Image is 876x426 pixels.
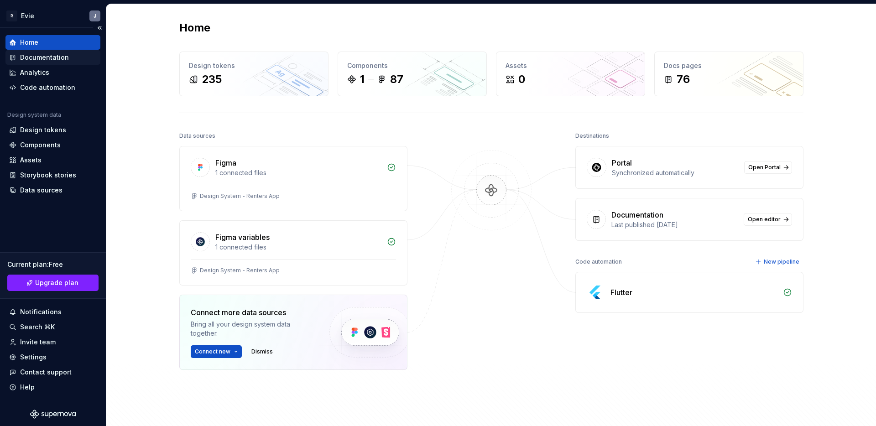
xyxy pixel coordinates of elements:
[5,350,100,364] a: Settings
[215,243,381,252] div: 1 connected files
[20,38,38,47] div: Home
[610,287,632,298] div: Flutter
[20,68,49,77] div: Analytics
[506,61,636,70] div: Assets
[20,140,61,150] div: Components
[7,260,99,269] div: Current plan : Free
[664,61,794,70] div: Docs pages
[612,168,739,177] div: Synchronized automatically
[5,153,100,167] a: Assets
[94,12,96,20] div: J
[748,164,781,171] span: Open Portal
[5,50,100,65] a: Documentation
[215,168,381,177] div: 1 connected files
[20,171,76,180] div: Storybook stories
[575,255,622,268] div: Code automation
[7,111,61,119] div: Design system data
[5,65,100,80] a: Analytics
[611,209,663,220] div: Documentation
[20,353,47,362] div: Settings
[179,130,215,142] div: Data sources
[654,52,803,96] a: Docs pages76
[200,192,280,200] div: Design System - Renters App
[20,186,63,195] div: Data sources
[179,21,210,35] h2: Home
[215,232,270,243] div: Figma variables
[347,61,477,70] div: Components
[5,183,100,197] a: Data sources
[744,213,792,226] a: Open editor
[191,320,314,338] div: Bring all your design system data together.
[390,72,403,87] div: 87
[20,83,75,92] div: Code automation
[6,10,17,21] div: R
[20,383,35,392] div: Help
[93,21,106,34] button: Collapse sidebar
[338,52,487,96] a: Components187
[496,52,645,96] a: Assets0
[200,267,280,274] div: Design System - Renters App
[191,307,314,318] div: Connect more data sources
[20,125,66,135] div: Design tokens
[195,348,230,355] span: Connect new
[30,410,76,419] svg: Supernova Logo
[744,161,792,174] a: Open Portal
[5,380,100,395] button: Help
[2,6,104,26] button: REvieJ
[5,168,100,182] a: Storybook stories
[677,72,690,87] div: 76
[191,345,242,358] button: Connect new
[20,338,56,347] div: Invite team
[179,220,407,286] a: Figma variables1 connected filesDesign System - Renters App
[35,278,78,287] span: Upgrade plan
[5,335,100,349] a: Invite team
[20,53,69,62] div: Documentation
[612,157,632,168] div: Portal
[5,35,100,50] a: Home
[21,11,34,21] div: Evie
[764,258,799,265] span: New pipeline
[179,52,328,96] a: Design tokens235
[518,72,525,87] div: 0
[5,138,100,152] a: Components
[5,123,100,137] a: Design tokens
[5,305,100,319] button: Notifications
[360,72,365,87] div: 1
[748,216,781,223] span: Open editor
[611,220,738,229] div: Last published [DATE]
[20,322,55,332] div: Search ⌘K
[189,61,319,70] div: Design tokens
[575,130,609,142] div: Destinations
[179,146,407,211] a: Figma1 connected filesDesign System - Renters App
[202,72,222,87] div: 235
[20,368,72,377] div: Contact support
[5,320,100,334] button: Search ⌘K
[247,345,277,358] button: Dismiss
[5,80,100,95] a: Code automation
[752,255,803,268] button: New pipeline
[20,156,42,165] div: Assets
[7,275,99,291] a: Upgrade plan
[5,365,100,379] button: Contact support
[251,348,273,355] span: Dismiss
[215,157,236,168] div: Figma
[20,307,62,317] div: Notifications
